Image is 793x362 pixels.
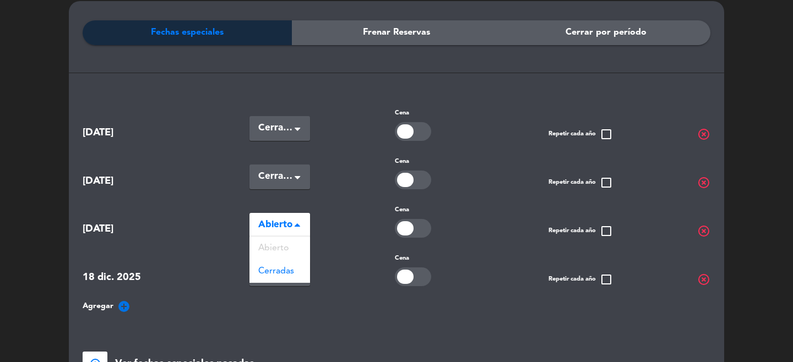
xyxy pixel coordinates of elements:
span: Abierto [258,217,292,233]
span: highlight_off [697,224,710,238]
span: Cerradas [258,169,292,184]
span: Agregar [83,300,113,312]
span: check_box_outline_blank [600,176,613,189]
span: [DATE] [83,173,165,189]
span: check_box_outline_blank [600,273,613,286]
span: check_box_outline_blank [600,128,613,141]
span: Cerradas [258,267,294,276]
span: Abierto [258,244,289,253]
span: [DATE] [83,221,165,237]
label: Cena [395,108,409,118]
span: 18 dic. 2025 [83,270,165,286]
span: Fechas especiales [151,25,224,40]
span: Repetir cada año [548,176,613,189]
label: Cena [395,254,409,264]
span: highlight_off [697,273,710,286]
label: Cena [395,157,409,167]
span: highlight_off [697,176,710,189]
span: check_box_outline_blank [600,224,613,238]
span: Frenar Reservas [363,25,430,40]
label: Cena [395,205,409,215]
i: add_circle [117,300,131,313]
span: Repetir cada año [548,128,613,141]
span: Repetir cada año [548,224,613,238]
span: highlight_off [697,128,710,141]
span: [DATE] [83,125,165,141]
span: Cerradas [258,120,292,136]
span: Repetir cada año [548,273,613,286]
span: Cerrar por período [566,25,647,40]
